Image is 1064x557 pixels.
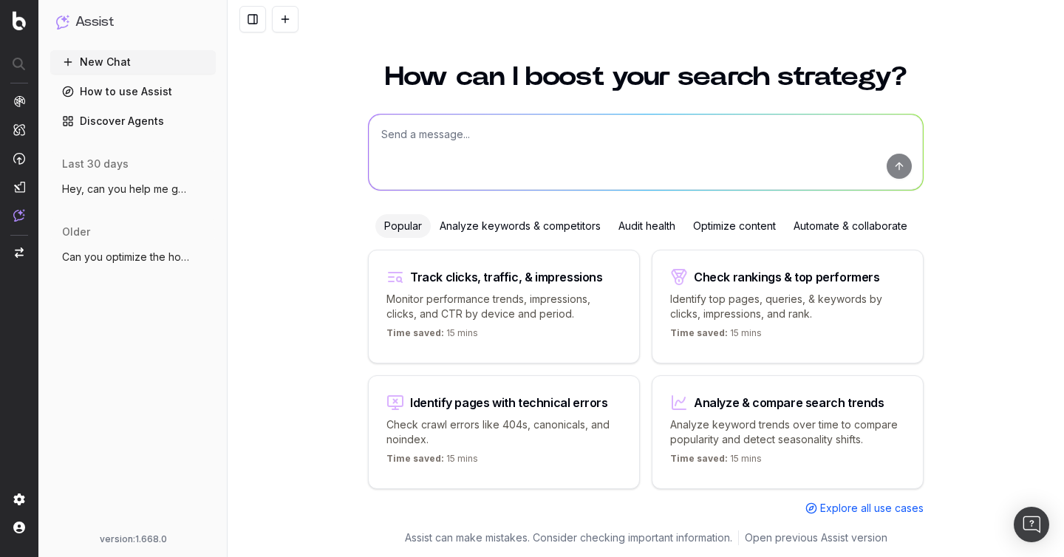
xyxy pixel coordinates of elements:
[386,417,621,447] p: Check crawl errors like 404s, canonicals, and noindex.
[50,109,216,133] a: Discover Agents
[820,501,924,516] span: Explore all use cases
[13,95,25,107] img: Analytics
[745,530,887,545] a: Open previous Assist version
[684,214,785,238] div: Optimize content
[13,123,25,136] img: Intelligence
[62,250,192,264] span: Can you optimize the homepage?
[410,271,603,283] div: Track clicks, traffic, & impressions
[1014,507,1049,542] div: Open Intercom Messenger
[13,11,26,30] img: Botify logo
[386,453,444,464] span: Time saved:
[15,247,24,258] img: Switch project
[50,177,216,201] button: Hey, can you help me get the CSS selecto
[805,501,924,516] a: Explore all use cases
[13,522,25,533] img: My account
[670,292,905,321] p: Identify top pages, queries, & keywords by clicks, impressions, and rank.
[410,397,608,409] div: Identify pages with technical errors
[386,327,444,338] span: Time saved:
[386,327,478,345] p: 15 mins
[670,327,728,338] span: Time saved:
[405,530,732,545] p: Assist can make mistakes. Consider checking important information.
[62,157,129,171] span: last 30 days
[694,271,880,283] div: Check rankings & top performers
[62,182,192,197] span: Hey, can you help me get the CSS selecto
[368,64,924,90] h1: How can I boost your search strategy?
[785,214,916,238] div: Automate & collaborate
[56,533,210,545] div: version: 1.668.0
[670,417,905,447] p: Analyze keyword trends over time to compare popularity and detect seasonality shifts.
[694,397,884,409] div: Analyze & compare search trends
[670,453,762,471] p: 15 mins
[50,245,216,269] button: Can you optimize the homepage?
[375,214,431,238] div: Popular
[13,209,25,222] img: Assist
[56,12,210,33] button: Assist
[610,214,684,238] div: Audit health
[75,12,114,33] h1: Assist
[56,15,69,29] img: Assist
[386,292,621,321] p: Monitor performance trends, impressions, clicks, and CTR by device and period.
[13,493,25,505] img: Setting
[62,225,90,239] span: older
[386,453,478,471] p: 15 mins
[50,50,216,74] button: New Chat
[13,152,25,165] img: Activation
[50,80,216,103] a: How to use Assist
[670,453,728,464] span: Time saved:
[670,327,762,345] p: 15 mins
[431,214,610,238] div: Analyze keywords & competitors
[13,181,25,193] img: Studio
